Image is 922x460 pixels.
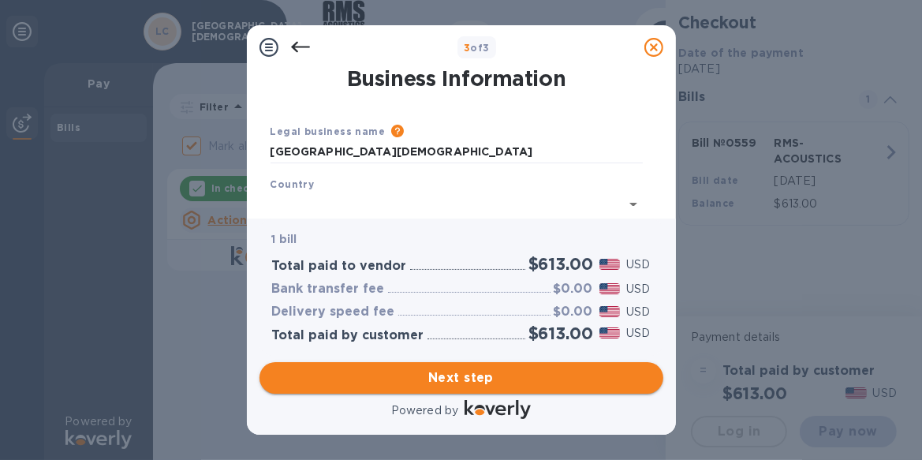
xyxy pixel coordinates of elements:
[626,256,650,273] p: USD
[271,125,386,137] b: Legal business name
[272,282,385,297] h3: Bank transfer fee
[259,362,663,394] button: Next step
[554,282,593,297] h3: $0.00
[599,327,621,338] img: USD
[528,254,593,274] h2: $613.00
[626,304,650,320] p: USD
[272,233,297,245] b: 1 bill
[272,305,395,320] h3: Delivery speed fee
[599,306,621,317] img: USD
[272,328,424,343] h3: Total paid by customer
[391,402,458,419] p: Powered by
[267,66,646,92] h1: Business Information
[622,193,644,215] button: Open
[626,325,650,342] p: USD
[465,400,531,419] img: Logo
[599,283,621,294] img: USD
[528,323,593,343] h2: $613.00
[464,42,470,54] span: 3
[272,368,651,387] span: Next step
[599,259,621,270] img: USD
[464,42,490,54] b: of 3
[271,178,315,190] b: Country
[626,281,650,297] p: USD
[272,259,407,274] h3: Total paid to vendor
[554,305,593,320] h3: $0.00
